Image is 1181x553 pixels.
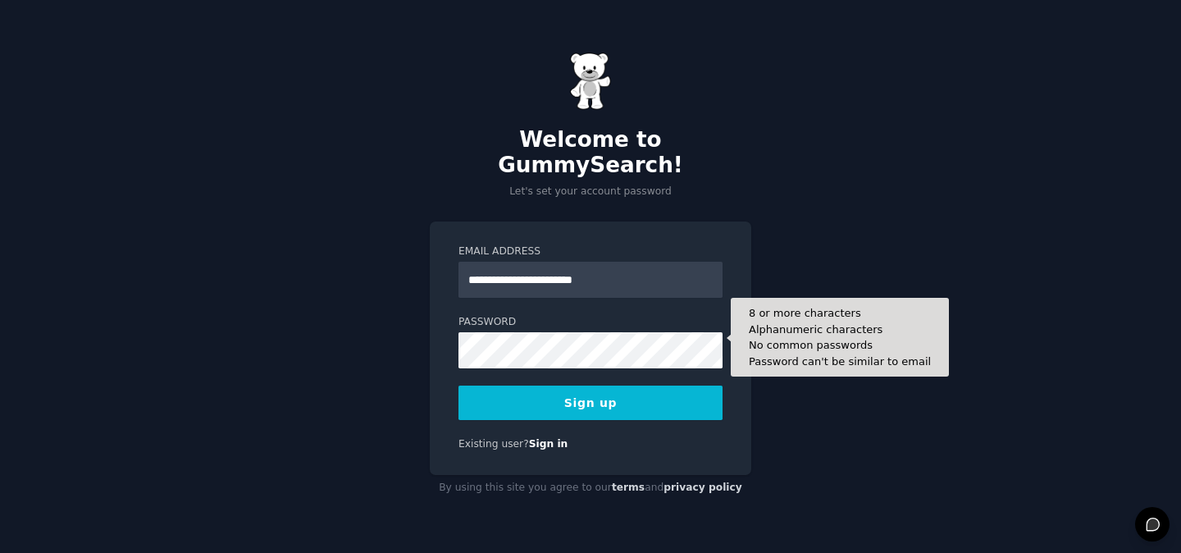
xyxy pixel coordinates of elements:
[458,315,723,330] label: Password
[430,127,751,179] h2: Welcome to GummySearch!
[458,438,529,450] span: Existing user?
[612,482,645,493] a: terms
[430,475,751,501] div: By using this site you agree to our and
[458,245,723,259] label: Email Address
[570,53,611,110] img: Gummy Bear
[458,386,723,420] button: Sign up
[430,185,751,199] p: Let's set your account password
[529,438,568,450] a: Sign in
[663,482,742,493] a: privacy policy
